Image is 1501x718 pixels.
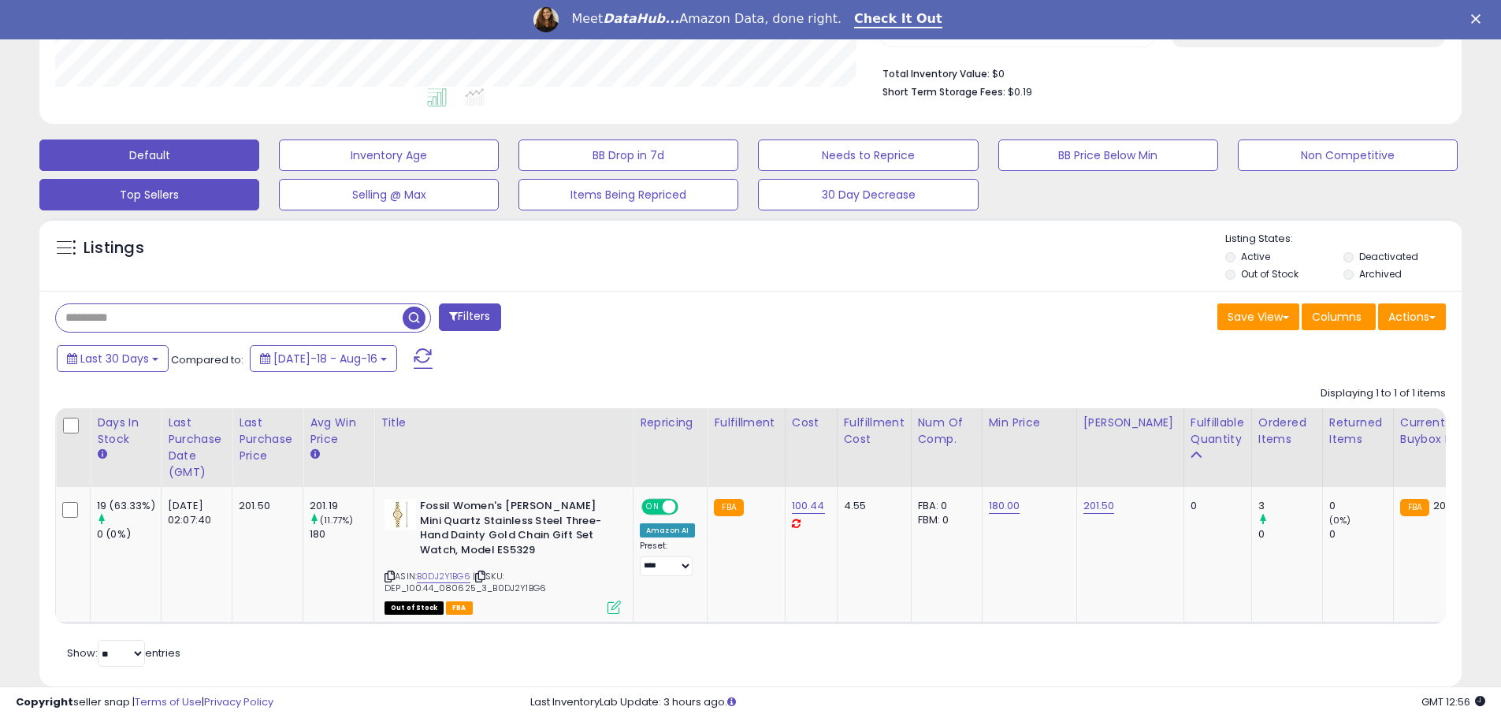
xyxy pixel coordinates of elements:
div: Last Purchase Date (GMT) [168,415,225,481]
b: Fossil Women's [PERSON_NAME] Mini Quartz Stainless Steel Three-Hand Dainty Gold Chain Gift Set Wa... [420,499,611,561]
div: Num of Comp. [918,415,975,448]
div: 0 [1329,499,1393,513]
label: Deactivated [1359,250,1418,263]
label: Archived [1359,267,1402,281]
b: Total Inventory Value: [882,67,990,80]
div: FBM: 0 [918,513,970,527]
div: [PERSON_NAME] [1083,415,1177,431]
div: [DATE] 02:07:40 [168,499,220,527]
a: 180.00 [989,498,1020,514]
div: 180 [310,527,373,541]
div: 201.50 [239,499,291,513]
div: 0 [1329,527,1393,541]
div: Title [381,415,626,431]
small: (11.77%) [320,514,353,526]
div: Days In Stock [97,415,154,448]
label: Active [1241,250,1270,263]
a: Terms of Use [135,694,202,709]
div: Cost [792,415,830,431]
small: FBA [714,499,743,516]
button: Filters [439,303,500,331]
button: BB Price Below Min [998,140,1218,171]
small: FBA [1400,499,1429,516]
div: ASIN: [385,499,621,612]
button: [DATE]-18 - Aug-16 [250,345,397,372]
div: Ordered Items [1258,415,1316,448]
a: 100.44 [792,498,825,514]
a: 201.50 [1083,498,1115,514]
div: 19 (63.33%) [97,499,161,513]
div: 0 [1258,527,1322,541]
div: Fulfillment Cost [844,415,905,448]
small: Days In Stock. [97,448,106,462]
a: B0DJ2Y1BG6 [417,570,470,583]
div: 4.55 [844,499,899,513]
div: 3 [1258,499,1322,513]
span: | SKU: DEP_100.44_080625_3_B0DJ2Y1BG6 [385,570,546,593]
div: Returned Items [1329,415,1387,448]
a: Privacy Policy [204,694,273,709]
div: Fulfillable Quantity [1191,415,1245,448]
div: Meet Amazon Data, done right. [571,11,842,27]
small: (0%) [1329,514,1351,526]
div: 201.19 [310,499,373,513]
span: FBA [446,601,473,615]
span: Columns [1312,309,1362,325]
div: seller snap | | [16,695,273,710]
strong: Copyright [16,694,73,709]
span: $0.19 [1008,84,1032,99]
p: Listing States: [1225,232,1462,247]
div: Last Purchase Price [239,415,296,464]
button: 30 Day Decrease [758,179,978,210]
button: Selling @ Max [279,179,499,210]
button: Columns [1302,303,1376,330]
div: Preset: [640,541,695,576]
div: Min Price [989,415,1070,431]
div: Avg Win Price [310,415,367,448]
button: Default [39,140,259,171]
span: [DATE]-18 - Aug-16 [273,351,377,366]
div: 0 [1191,499,1239,513]
button: Inventory Age [279,140,499,171]
small: Avg Win Price. [310,448,319,462]
li: $0 [882,63,1434,82]
span: Compared to: [171,352,243,367]
button: BB Drop in 7d [518,140,738,171]
div: Last InventoryLab Update: 3 hours ago. [530,695,1485,710]
span: All listings that are currently out of stock and unavailable for purchase on Amazon [385,601,444,615]
button: Top Sellers [39,179,259,210]
button: Actions [1378,303,1446,330]
span: 2025-09-16 12:56 GMT [1421,694,1485,709]
span: 201.5 [1433,498,1458,513]
img: 41Z0ZYURPcL._SL40_.jpg [385,499,416,530]
img: Profile image for Georgie [533,7,559,32]
span: ON [643,500,663,514]
span: Last 30 Days [80,351,149,366]
div: Amazon AI [640,523,695,538]
label: Out of Stock [1241,267,1299,281]
span: OFF [676,500,701,514]
b: Short Term Storage Fees: [882,85,1005,99]
div: Close [1471,14,1487,24]
button: Needs to Reprice [758,140,978,171]
div: Repricing [640,415,700,431]
span: Show: entries [67,645,180,660]
div: 0 (0%) [97,527,161,541]
div: FBA: 0 [918,499,970,513]
button: Items Being Repriced [518,179,738,210]
div: Fulfillment [714,415,778,431]
div: Displaying 1 to 1 of 1 items [1321,386,1446,401]
button: Last 30 Days [57,345,169,372]
h5: Listings [84,237,144,259]
button: Non Competitive [1238,140,1458,171]
button: Save View [1217,303,1299,330]
div: Current Buybox Price [1400,415,1481,448]
i: DataHub... [603,11,679,26]
a: Check It Out [854,11,942,28]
